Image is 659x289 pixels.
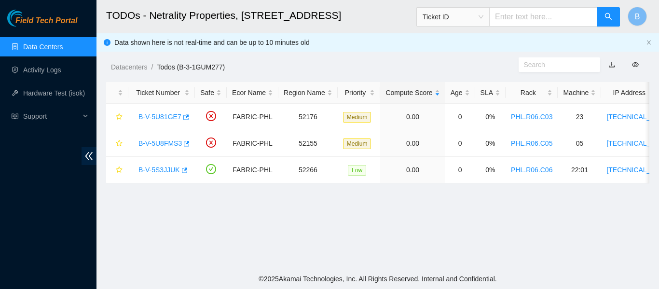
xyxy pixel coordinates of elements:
[23,66,61,74] a: Activity Logs
[23,89,85,97] a: Hardware Test (isok)
[511,166,552,174] a: PHL.R06.C06
[116,140,123,148] span: star
[380,104,445,130] td: 0.00
[445,130,475,157] td: 0
[138,139,182,147] a: B-V-5U8FMS3
[116,113,123,121] span: star
[7,10,49,27] img: Akamai Technologies
[151,63,153,71] span: /
[82,147,96,165] span: double-left
[558,157,601,183] td: 22:01
[423,10,483,24] span: Ticket ID
[278,104,338,130] td: 52176
[138,113,181,121] a: B-V-5U81GE7
[227,104,278,130] td: FABRIC-PHL
[278,130,338,157] td: 52155
[111,109,123,124] button: star
[111,162,123,178] button: star
[15,16,77,26] span: Field Tech Portal
[206,164,216,174] span: check-circle
[511,139,552,147] a: PHL.R06.C05
[343,138,371,149] span: Medium
[489,7,597,27] input: Enter text here...
[380,157,445,183] td: 0.00
[445,104,475,130] td: 0
[601,57,622,72] button: download
[111,63,147,71] a: Datacenters
[343,112,371,123] span: Medium
[96,269,659,289] footer: © 2025 Akamai Technologies, Inc. All Rights Reserved. Internal and Confidential.
[475,130,506,157] td: 0%
[206,138,216,148] span: close-circle
[606,113,659,121] a: [TECHNICAL_ID]
[646,40,652,45] span: close
[278,157,338,183] td: 52266
[475,157,506,183] td: 0%
[475,104,506,130] td: 0%
[380,130,445,157] td: 0.00
[608,61,615,69] a: download
[227,157,278,183] td: FABRIC-PHL
[206,111,216,121] span: close-circle
[511,113,552,121] a: PHL.R06.C03
[227,130,278,157] td: FABRIC-PHL
[157,63,225,71] a: Todos (B-3-1GUM277)
[597,7,620,27] button: search
[7,17,77,30] a: Akamai TechnologiesField Tech Portal
[558,130,601,157] td: 05
[604,13,612,22] span: search
[628,7,647,26] button: B
[23,107,80,126] span: Support
[111,136,123,151] button: star
[558,104,601,130] td: 23
[445,157,475,183] td: 0
[23,43,63,51] a: Data Centers
[348,165,366,176] span: Low
[116,166,123,174] span: star
[635,11,640,23] span: B
[524,59,588,70] input: Search
[606,139,659,147] a: [TECHNICAL_ID]
[632,61,639,68] span: eye
[12,113,18,120] span: read
[606,166,659,174] a: [TECHNICAL_ID]
[138,166,180,174] a: B-V-5S3JJUK
[646,40,652,46] button: close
